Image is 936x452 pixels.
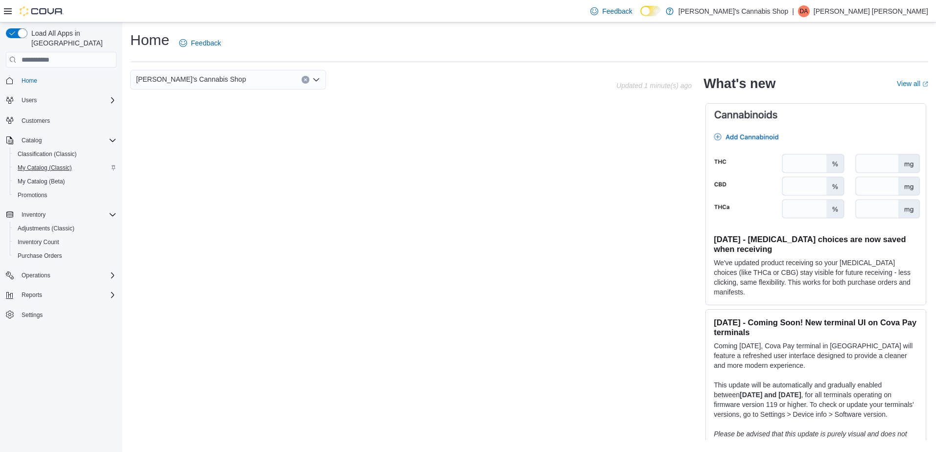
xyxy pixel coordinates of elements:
[714,317,918,337] h3: [DATE] - Coming Soon! New terminal UI on Cova Pay terminals
[14,176,69,187] a: My Catalog (Beta)
[714,258,918,297] p: We've updated product receiving so your [MEDICAL_DATA] choices (like THCa or CBG) stay visible fo...
[714,380,918,419] p: This update will be automatically and gradually enabled between , for all terminals operating on ...
[703,76,775,91] h2: What's new
[22,117,50,125] span: Customers
[14,223,117,234] span: Adjustments (Classic)
[14,236,117,248] span: Inventory Count
[10,222,120,235] button: Adjustments (Classic)
[18,209,49,221] button: Inventory
[302,76,309,84] button: Clear input
[586,1,636,21] a: Feedback
[18,209,117,221] span: Inventory
[2,113,120,127] button: Customers
[191,38,221,48] span: Feedback
[2,269,120,282] button: Operations
[130,30,169,50] h1: Home
[18,94,117,106] span: Users
[799,5,808,17] span: DA
[14,250,117,262] span: Purchase Orders
[22,77,37,85] span: Home
[640,6,661,16] input: Dark Mode
[22,291,42,299] span: Reports
[18,309,117,321] span: Settings
[10,235,120,249] button: Inventory Count
[18,135,117,146] span: Catalog
[22,271,50,279] span: Operations
[2,93,120,107] button: Users
[6,69,117,347] nav: Complex example
[2,288,120,302] button: Reports
[14,250,66,262] a: Purchase Orders
[14,223,78,234] a: Adjustments (Classic)
[18,191,47,199] span: Promotions
[18,309,47,321] a: Settings
[679,5,788,17] p: [PERSON_NAME]'s Cannabis Shop
[312,76,320,84] button: Open list of options
[18,270,54,281] button: Operations
[18,238,59,246] span: Inventory Count
[897,80,928,88] a: View allExternal link
[18,225,74,232] span: Adjustments (Classic)
[14,162,117,174] span: My Catalog (Classic)
[18,94,41,106] button: Users
[14,148,81,160] a: Classification (Classic)
[20,6,64,16] img: Cova
[27,28,117,48] span: Load All Apps in [GEOGRAPHIC_DATA]
[14,176,117,187] span: My Catalog (Beta)
[22,96,37,104] span: Users
[22,311,43,319] span: Settings
[18,178,65,185] span: My Catalog (Beta)
[2,73,120,88] button: Home
[740,391,801,399] strong: [DATE] and [DATE]
[18,150,77,158] span: Classification (Classic)
[136,73,246,85] span: [PERSON_NAME]'s Cannabis Shop
[22,136,42,144] span: Catalog
[18,74,117,87] span: Home
[18,289,46,301] button: Reports
[18,164,72,172] span: My Catalog (Classic)
[14,148,117,160] span: Classification (Classic)
[14,236,63,248] a: Inventory Count
[18,135,46,146] button: Catalog
[14,189,51,201] a: Promotions
[18,270,117,281] span: Operations
[18,115,54,127] a: Customers
[18,75,41,87] a: Home
[2,308,120,322] button: Settings
[714,341,918,370] p: Coming [DATE], Cova Pay terminal in [GEOGRAPHIC_DATA] will feature a refreshed user interface des...
[714,430,907,448] em: Please be advised that this update is purely visual and does not impact payment functionality.
[18,289,117,301] span: Reports
[602,6,632,16] span: Feedback
[798,5,810,17] div: Dylan Ann McKinney
[14,189,117,201] span: Promotions
[10,147,120,161] button: Classification (Classic)
[814,5,928,17] p: [PERSON_NAME] [PERSON_NAME]
[18,114,117,126] span: Customers
[2,134,120,147] button: Catalog
[22,211,46,219] span: Inventory
[10,175,120,188] button: My Catalog (Beta)
[616,82,692,90] p: Updated 1 minute(s) ago
[714,234,918,254] h3: [DATE] - [MEDICAL_DATA] choices are now saved when receiving
[922,81,928,87] svg: External link
[18,252,62,260] span: Purchase Orders
[640,16,641,17] span: Dark Mode
[10,188,120,202] button: Promotions
[2,208,120,222] button: Inventory
[175,33,225,53] a: Feedback
[10,161,120,175] button: My Catalog (Classic)
[792,5,794,17] p: |
[14,162,76,174] a: My Catalog (Classic)
[10,249,120,263] button: Purchase Orders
